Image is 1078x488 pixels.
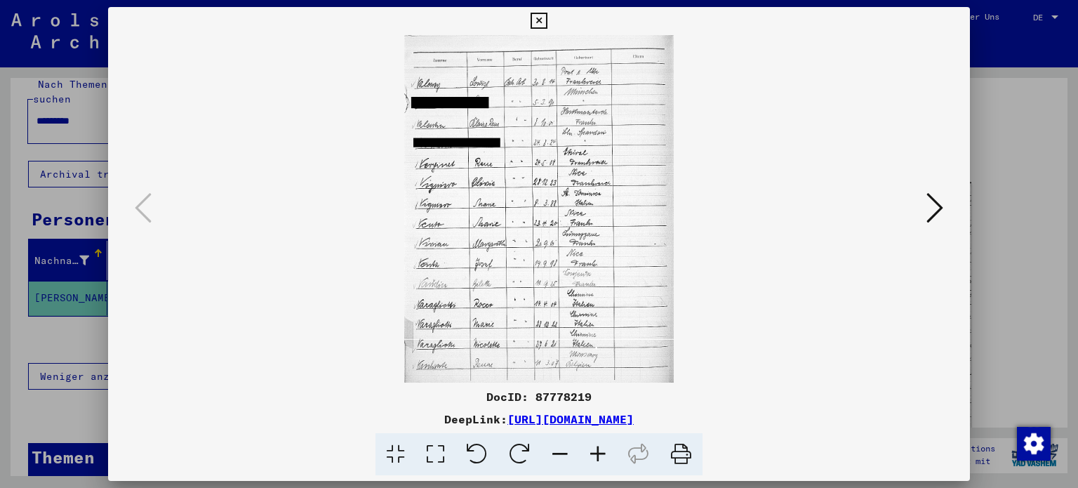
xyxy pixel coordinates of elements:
[1016,426,1050,460] div: Zustimmung ändern
[507,412,634,426] a: [URL][DOMAIN_NAME]
[1017,427,1051,461] img: Zustimmung ändern
[108,411,971,428] div: DeepLink:
[156,35,923,383] img: 001.jpg
[108,388,971,405] div: DocID: 87778219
